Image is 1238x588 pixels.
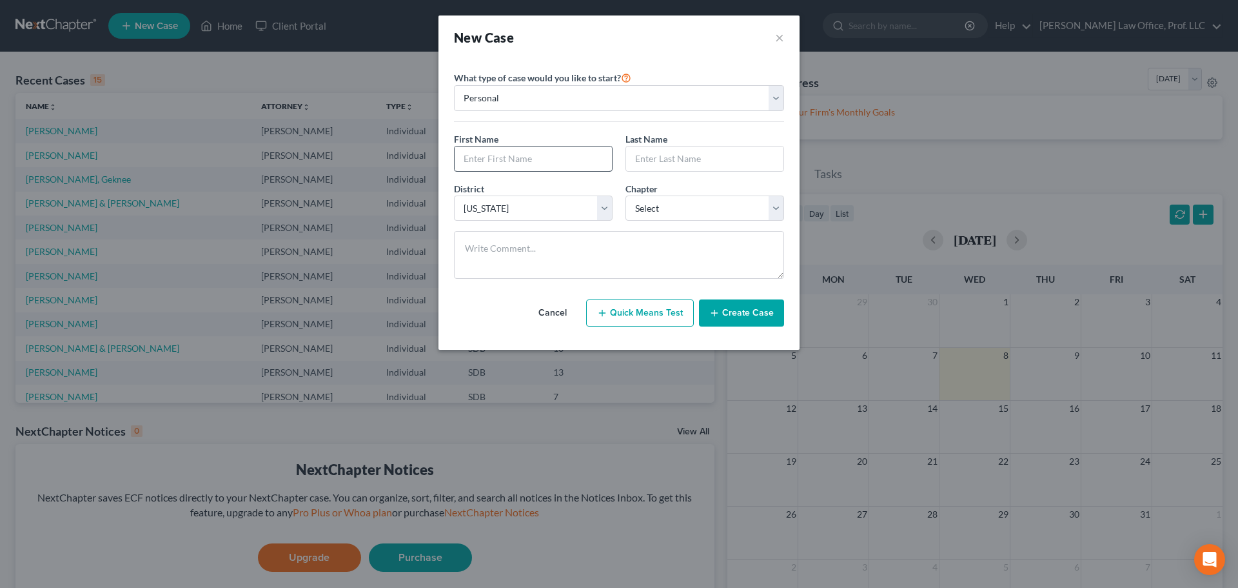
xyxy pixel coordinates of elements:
[454,70,631,85] label: What type of case would you like to start?
[1194,544,1225,575] div: Open Intercom Messenger
[524,300,581,326] button: Cancel
[699,299,784,327] button: Create Case
[586,299,694,327] button: Quick Means Test
[775,28,784,46] button: ×
[454,134,498,145] span: First Name
[454,30,514,45] strong: New Case
[625,134,667,145] span: Last Name
[625,183,658,194] span: Chapter
[455,147,612,171] input: Enter First Name
[626,147,783,171] input: Enter Last Name
[454,183,484,194] span: District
